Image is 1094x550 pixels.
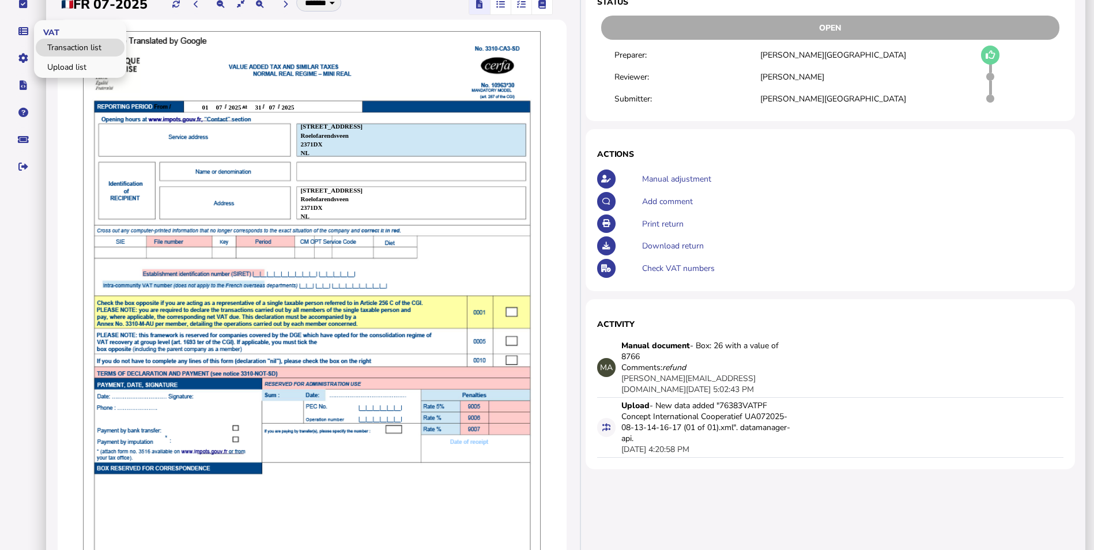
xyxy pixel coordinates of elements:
[11,46,35,70] button: Manage settings
[621,340,690,351] strong: Manual document
[621,340,794,362] div: - Box: 26 with a value of 8766
[216,104,222,111] b: 07
[597,236,616,255] button: Download return
[621,400,794,444] div: - New data added "76383VATPF Concept International Cooperatief UA072025-08-13-14-16-17 (01 of 01)...
[639,213,1063,235] div: Print return
[614,93,760,104] div: Submitter:
[760,93,906,104] div: [PERSON_NAME][GEOGRAPHIC_DATA]
[621,373,756,395] app-user-presentation: [PERSON_NAME][EMAIL_ADDRESS][DOMAIN_NAME]
[639,235,1063,257] div: Download return
[300,141,322,148] b: 2371DX
[601,16,1059,40] div: Open
[597,259,616,278] button: Check VAT numbers on return.
[228,104,241,111] b: 2025
[300,149,309,156] b: NL
[36,58,125,76] a: Upload list
[255,104,261,111] b: 31
[300,187,363,194] b: [STREET_ADDRESS]
[639,190,1063,213] div: Add comment
[597,192,616,211] button: Make a comment in the activity log.
[18,31,28,32] i: Data manager
[602,423,610,431] i: Data for this filing changed
[11,73,35,97] button: Developer hub links
[11,155,35,179] button: Sign out
[300,204,322,211] b: 2371DX
[597,169,616,189] button: Make an adjustment to this return.
[36,39,125,56] a: Transaction list
[621,362,686,373] div: Comments:
[597,149,1063,160] h1: Actions
[760,50,906,61] div: [PERSON_NAME][GEOGRAPHIC_DATA]
[621,444,689,455] div: [DATE] 4:20:58 PM
[597,319,1063,330] h1: Activity
[300,195,349,202] b: Roelofarendsveen
[300,213,309,220] b: NL
[981,46,1000,65] button: Mark as draft
[202,104,208,111] b: 01
[300,132,349,139] b: Roelofarendsveen
[11,19,35,43] button: Data manager
[597,214,616,233] button: Open printable view of return.
[11,100,35,125] button: Help pages
[614,71,760,82] div: Reviewer:
[639,168,1063,190] div: Manual adjustment
[281,104,294,111] b: 2025
[614,50,760,61] div: Preparer:
[269,104,275,111] b: 07
[11,127,35,152] button: Raise a support ticket
[597,16,1063,40] div: Return status - Actions are restricted to nominated users
[662,362,686,373] i: refund
[597,358,616,377] div: MA
[34,18,65,45] span: VAT
[760,71,906,82] div: [PERSON_NAME]
[639,257,1063,280] div: Check VAT numbers
[621,400,650,411] strong: Upload
[300,123,363,130] b: [STREET_ADDRESS]
[621,373,794,395] div: [DATE] 5:02:43 PM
